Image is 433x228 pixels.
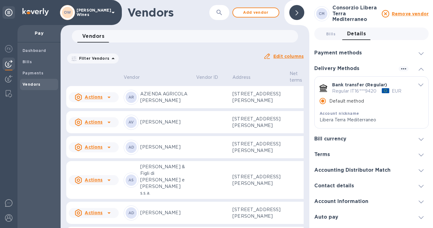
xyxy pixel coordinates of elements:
button: Add vendor [232,8,279,18]
div: Unpin categories [2,6,15,19]
p: [PERSON_NAME] Wines [77,8,108,17]
b: AV [128,120,134,124]
h1: Vendors [127,6,209,19]
u: Actions [85,210,102,215]
img: Foreign exchange [5,45,12,53]
h3: Consorzio Libera Terra Mediterraneo [332,5,378,23]
b: Account nickname [320,111,359,116]
p: [STREET_ADDRESS][PERSON_NAME] [232,141,284,154]
b: AS [128,178,134,182]
b: CM [319,11,325,16]
h3: Contact details [314,183,354,189]
p: [STREET_ADDRESS][PERSON_NAME] [232,91,284,104]
p: Regular IT16***9420 [332,88,377,94]
h3: Terms [314,152,330,158]
p: [STREET_ADDRESS][PERSON_NAME] [232,206,284,220]
p: [STREET_ADDRESS][PERSON_NAME] [232,116,284,129]
b: Payments [22,71,43,75]
p: [PERSON_NAME] [140,210,191,216]
p: Pay [22,30,56,36]
p: [PERSON_NAME] & Figli di [PERSON_NAME] e [PERSON_NAME] s.s.a. [140,164,191,196]
p: [STREET_ADDRESS][PERSON_NAME] [232,174,284,187]
u: Edit columns [273,54,304,59]
p: [PERSON_NAME] [140,144,191,150]
span: Bills [326,31,336,37]
u: Remove vendor [392,11,429,16]
u: Actions [85,177,102,182]
span: Vendors [82,32,104,41]
p: EUR [392,88,401,94]
p: Bank transfer (Regular) [332,82,387,88]
h3: Bill currency [314,136,346,142]
span: Vendor [124,74,148,81]
h3: Accounting Distributor Match [314,167,391,173]
b: AR [128,95,134,99]
p: Net terms [290,70,302,84]
img: Logo [22,8,49,16]
p: Filter Vendors [77,56,109,61]
h3: Auto pay [314,214,338,220]
b: OW [64,10,71,15]
p: Default method [329,98,364,104]
h3: Delivery Methods [314,66,359,72]
div: default-method [314,76,429,131]
h3: Payment methods [314,50,362,56]
span: Net terms [290,70,311,84]
h3: Account Information [314,199,368,205]
u: Actions [85,119,102,124]
p: Vendor [124,74,140,81]
p: Vendor ID [196,74,218,81]
span: Address [232,74,259,81]
p: [PERSON_NAME] [140,119,191,125]
b: Dashboard [22,48,46,53]
u: Actions [85,94,102,99]
span: Add vendor [238,9,274,16]
b: AD [128,210,134,215]
p: Address [232,74,251,81]
p: AZIENDA AGRICOLA [PERSON_NAME] [140,91,191,104]
p: Libera Terra Mediterraneo [320,117,415,123]
b: AD [128,145,134,149]
span: Details [347,29,366,38]
u: Actions [85,144,102,149]
b: Bills [22,59,32,64]
span: Vendor ID [196,74,226,81]
b: Vendors [22,82,41,87]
